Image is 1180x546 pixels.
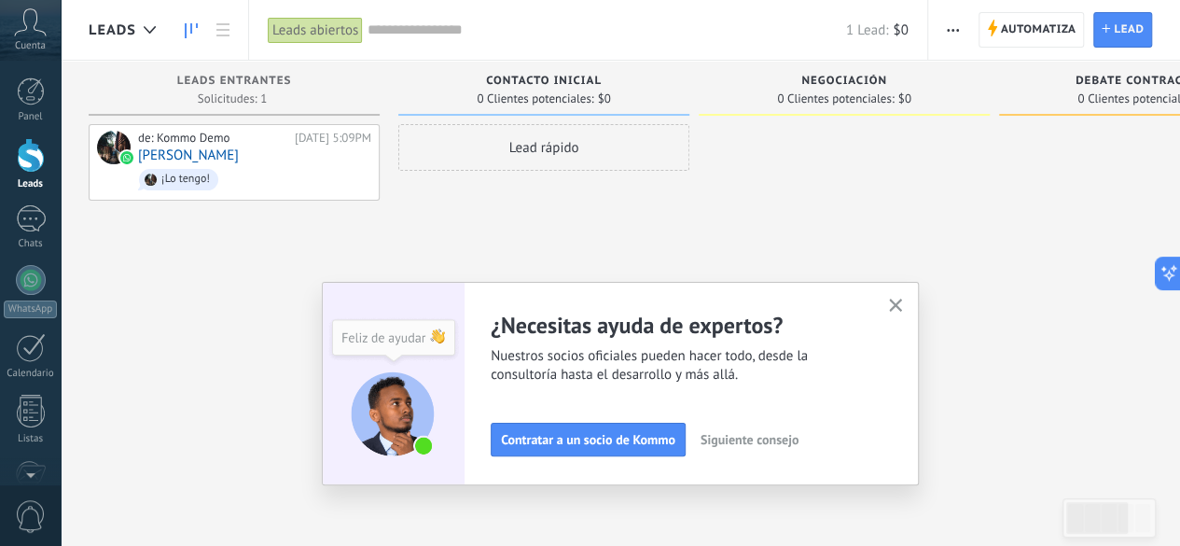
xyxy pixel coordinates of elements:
div: Panel [4,111,58,123]
span: Contratar a un socio de Kommo [501,433,675,446]
span: Negociación [801,75,887,88]
a: Lead [1093,12,1152,48]
span: 0 Clientes potenciales: [477,93,593,105]
div: Lead rápido [398,124,689,171]
div: Andres Bedoya [97,131,131,164]
span: Lead [1114,13,1144,47]
div: Leads [4,178,58,190]
span: $0 [598,93,611,105]
button: Más [939,12,966,48]
div: [DATE] 5:09PM [295,131,371,146]
a: Leads [175,12,207,49]
img: waba.svg [120,151,133,164]
div: Listas [4,433,58,445]
span: Contacto inicial [486,75,602,88]
span: Cuenta [15,40,46,52]
div: Negociación [708,75,980,91]
button: Contratar a un socio de Kommo [491,423,686,456]
span: $0 [893,21,908,39]
span: Siguiente consejo [701,433,798,446]
a: Lista [207,12,239,49]
div: Leads Entrantes [98,75,370,91]
span: $0 [898,93,911,105]
div: Chats [4,238,58,250]
span: 0 Clientes potenciales: [777,93,894,105]
span: Solicitudes: 1 [198,93,267,105]
div: ¡Lo tengo! [161,173,210,186]
a: Automatiza [979,12,1085,48]
div: WhatsApp [4,301,57,318]
h2: ¿Necesitas ayuda de expertos? [491,311,866,340]
div: de: Kommo Demo [138,131,288,146]
div: Contacto inicial [408,75,680,91]
span: Leads [89,21,136,39]
span: Leads Entrantes [177,75,292,88]
span: Automatiza [1001,13,1076,47]
span: Nuestros socios oficiales pueden hacer todo, desde la consultoría hasta el desarrollo y más allá. [491,347,866,385]
a: [PERSON_NAME] [138,147,239,163]
button: Siguiente consejo [692,426,807,454]
div: Calendario [4,368,58,380]
span: 1 Lead: [846,21,888,39]
div: Leads abiertos [268,17,363,44]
